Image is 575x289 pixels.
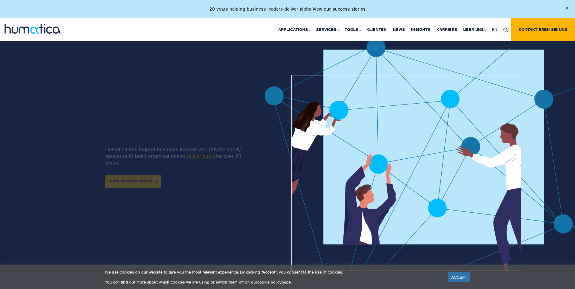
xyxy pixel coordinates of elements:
a: Karriere [433,18,460,41]
p: Humatica has helped business leaders and private equity sponsors to build organizations to for ov... [105,146,245,166]
a: View our success stories [313,6,366,12]
a: Kontaktieren Sie uns [511,18,575,41]
a: Applications [275,18,313,41]
span: EN [492,27,497,32]
img: logo [5,24,61,34]
a: View success stories [105,175,161,188]
a: cookie policy [257,280,282,285]
a: Über uns [460,18,489,41]
img: arrowicon [156,180,158,183]
a: Klienten [363,18,390,41]
p: We use cookies on our website to give you the most relevant experience. By clicking “Accept”, you... [105,270,441,275]
a: EN [489,18,500,41]
a: Insights [408,18,433,41]
p: 20 years helping business leaders deliver alpha. [209,6,366,12]
a: Services [313,18,342,41]
a: News [390,18,408,41]
a: Tools [342,18,363,41]
a: ACCEPT [448,272,470,282]
p: You can find out more about which cookies we are using or switch them off on our page. [105,280,441,285]
a: deliver alpha [186,153,216,159]
img: search_icon [503,28,508,32]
